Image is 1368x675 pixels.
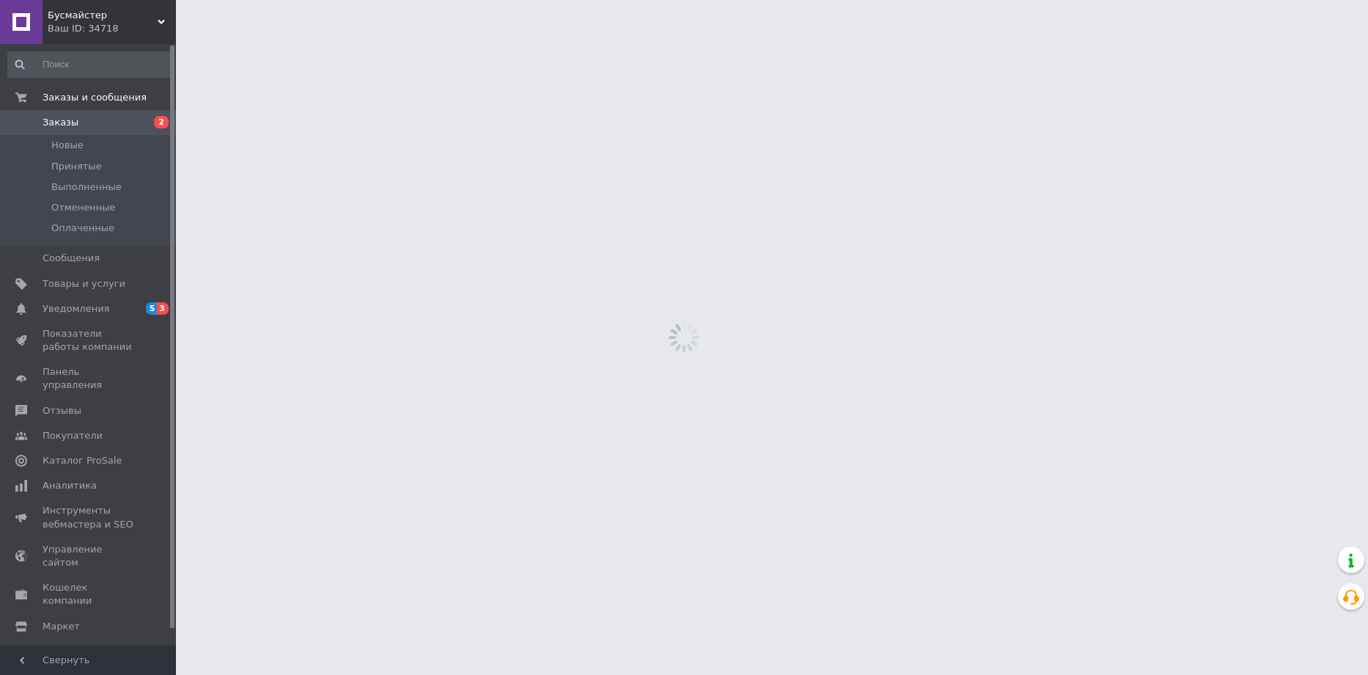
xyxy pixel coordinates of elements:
[51,180,122,194] span: Выполненные
[43,404,81,417] span: Отзывы
[43,620,80,633] span: Маркет
[43,645,96,658] span: Настройки
[43,479,97,492] span: Аналитика
[51,160,102,173] span: Принятые
[43,543,136,569] span: Управление сайтом
[146,302,158,315] span: 5
[154,116,169,128] span: 2
[43,116,78,129] span: Заказы
[43,581,136,607] span: Кошелек компании
[43,365,136,392] span: Панель управления
[43,454,122,467] span: Каталог ProSale
[48,9,158,22] span: Бусмайстер
[43,91,147,104] span: Заказы и сообщения
[51,201,115,214] span: Отмененные
[51,139,84,152] span: Новые
[51,222,114,235] span: Оплаченные
[43,327,136,354] span: Показатели работы компании
[43,252,100,265] span: Сообщения
[157,302,169,315] span: 3
[43,277,125,291] span: Товары и услуги
[48,22,176,35] div: Ваш ID: 34718
[43,429,103,442] span: Покупатели
[43,302,109,315] span: Уведомления
[43,504,136,530] span: Инструменты вебмастера и SEO
[7,51,173,78] input: Поиск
